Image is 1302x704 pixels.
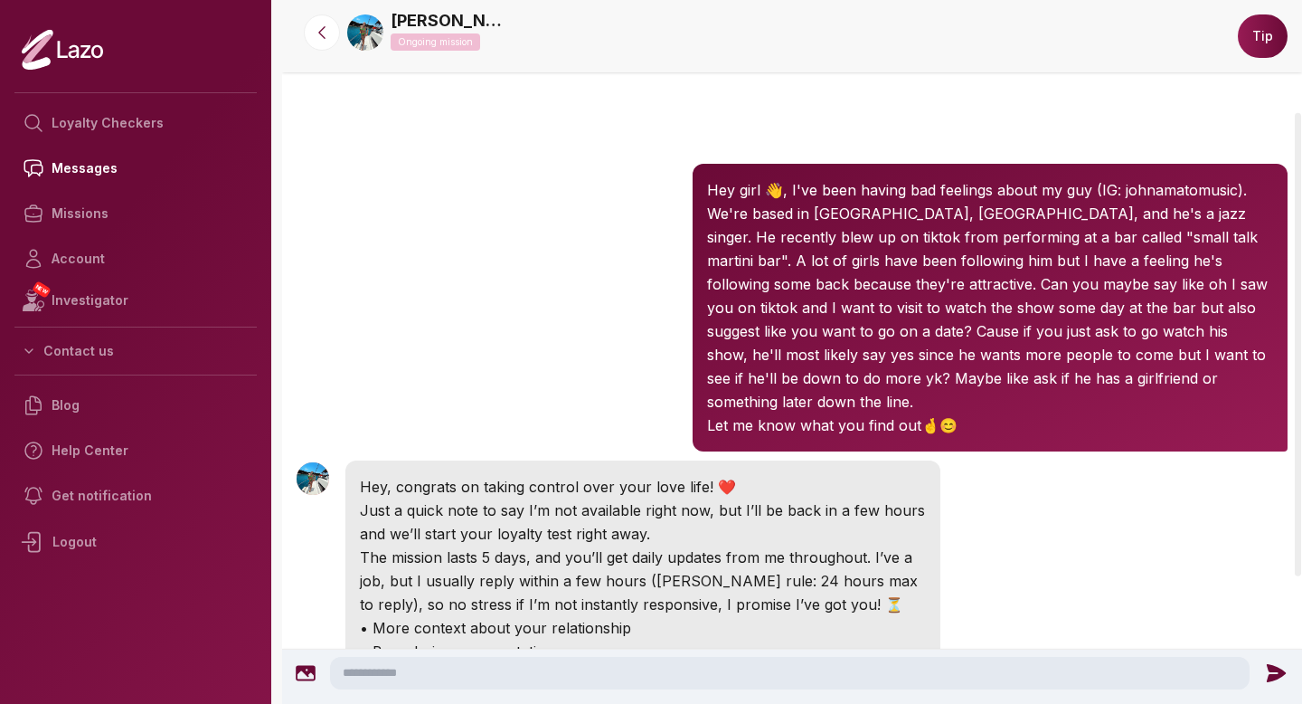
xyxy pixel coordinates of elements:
[707,178,1273,202] p: Hey girl 👋, I've been having bad feelings about my guy (IG: johnamatomusic).
[14,146,257,191] a: Messages
[14,473,257,518] a: Get notification
[14,335,257,367] button: Contact us
[1238,14,1288,58] button: Tip
[14,191,257,236] a: Missions
[347,14,383,51] img: d6f4b227-b254-4e79-8293-37f90886033e
[14,236,257,281] a: Account
[391,33,480,51] p: Ongoing mission
[297,462,329,495] img: User avatar
[707,414,1273,437] p: Let me know what you find out🤞😊
[14,281,257,319] a: NEWInvestigator
[360,640,926,663] p: • Boundaries or expectations
[14,383,257,428] a: Blog
[707,202,1273,414] p: We're based in [GEOGRAPHIC_DATA], [GEOGRAPHIC_DATA], and he's a jazz singer. He recently blew up ...
[14,428,257,473] a: Help Center
[14,100,257,146] a: Loyalty Checkers
[360,475,926,499] p: Hey, congrats on taking control over your love life! ❤️
[391,8,508,33] a: [PERSON_NAME]
[32,281,52,299] span: NEW
[360,546,926,616] p: The mission lasts 5 days, and you’ll get daily updates from me throughout. I’ve a job, but I usua...
[360,499,926,546] p: Just a quick note to say I’m not available right now, but I’ll be back in a few hours and we’ll s...
[14,518,257,566] div: Logout
[360,616,926,640] p: • More context about your relationship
